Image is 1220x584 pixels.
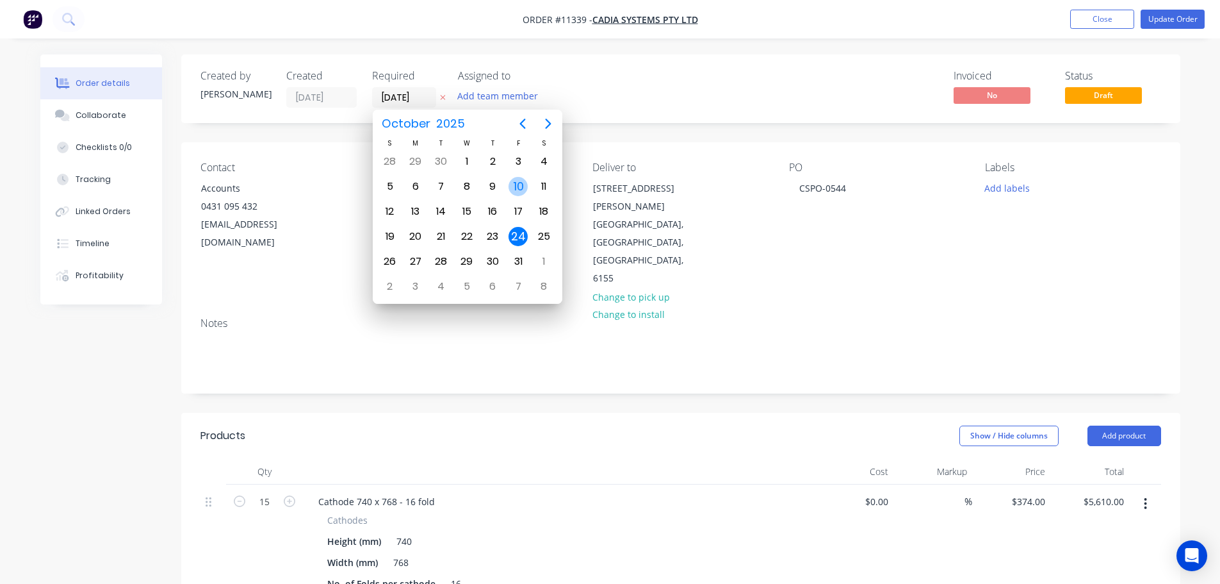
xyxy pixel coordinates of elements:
button: Checklists 0/0 [40,131,162,163]
div: Saturday, October 18, 2025 [534,202,553,221]
div: 740 [391,532,417,551]
div: PO [789,162,964,174]
div: Thursday, October 23, 2025 [483,227,502,246]
div: Wednesday, October 8, 2025 [457,177,476,196]
button: Previous page [510,111,535,137]
button: Timeline [40,228,162,260]
div: Tuesday, September 30, 2025 [432,152,451,171]
div: Wednesday, October 22, 2025 [457,227,476,246]
button: Add team member [450,87,544,104]
span: 2025 [434,112,468,135]
div: Timeline [76,238,110,249]
div: Thursday, October 2, 2025 [483,152,502,171]
div: Monday, October 6, 2025 [406,177,425,196]
div: Collaborate [76,110,126,121]
div: Accounts [201,179,307,197]
span: Order #11339 - [523,13,592,26]
button: Change to install [585,306,671,323]
span: % [964,494,972,509]
div: Thursday, October 16, 2025 [483,202,502,221]
div: Sunday, October 12, 2025 [380,202,400,221]
div: Tuesday, October 7, 2025 [432,177,451,196]
div: Tuesday, November 4, 2025 [432,277,451,296]
div: [GEOGRAPHIC_DATA], [GEOGRAPHIC_DATA], [GEOGRAPHIC_DATA], 6155 [593,215,699,287]
button: Collaborate [40,99,162,131]
div: [PERSON_NAME] [200,87,271,101]
div: Saturday, November 1, 2025 [534,252,553,271]
div: Accounts0431 095 432[EMAIL_ADDRESS][DOMAIN_NAME] [190,179,318,252]
div: Price [972,459,1051,485]
div: Wednesday, November 5, 2025 [457,277,476,296]
button: Update Order [1141,10,1205,29]
div: Thursday, October 9, 2025 [483,177,502,196]
div: M [403,138,428,149]
div: Monday, November 3, 2025 [406,277,425,296]
a: Cadia Systems Pty Ltd [592,13,698,26]
div: Cathode 740 x 768 - 16 fold [308,492,445,511]
div: Saturday, October 11, 2025 [534,177,553,196]
button: Linked Orders [40,196,162,228]
div: Checklists 0/0 [76,142,132,153]
div: Wednesday, October 29, 2025 [457,252,476,271]
div: Saturday, November 8, 2025 [534,277,553,296]
img: Factory [23,10,42,29]
button: October2025 [374,112,473,135]
div: Height (mm) [322,532,386,551]
div: Friday, November 7, 2025 [508,277,528,296]
div: Invoiced [954,70,1050,82]
div: S [377,138,403,149]
div: S [531,138,557,149]
div: Monday, September 29, 2025 [406,152,425,171]
div: Friday, October 31, 2025 [508,252,528,271]
div: Wednesday, October 15, 2025 [457,202,476,221]
button: Add labels [978,179,1037,196]
div: Required [372,70,443,82]
div: Total [1050,459,1129,485]
div: [STREET_ADDRESS][PERSON_NAME][GEOGRAPHIC_DATA], [GEOGRAPHIC_DATA], [GEOGRAPHIC_DATA], 6155 [582,179,710,288]
div: Sunday, November 2, 2025 [380,277,400,296]
div: 0431 095 432 [201,197,307,215]
div: Products [200,428,245,444]
div: 768 [388,553,414,572]
div: Monday, October 20, 2025 [406,227,425,246]
div: Contact [200,162,376,174]
button: Next page [535,111,561,137]
div: T [480,138,505,149]
div: Sunday, October 19, 2025 [380,227,400,246]
button: Profitability [40,260,162,292]
span: Cathodes [327,513,368,527]
div: Notes [200,317,1161,330]
div: Sunday, September 28, 2025 [380,152,400,171]
button: Tracking [40,163,162,196]
div: Created [286,70,357,82]
div: Order details [76,78,130,89]
button: Order details [40,67,162,99]
div: Tuesday, October 28, 2025 [432,252,451,271]
div: Sunday, October 5, 2025 [380,177,400,196]
div: Tuesday, October 21, 2025 [432,227,451,246]
span: Draft [1065,87,1142,103]
div: [EMAIL_ADDRESS][DOMAIN_NAME] [201,215,307,251]
div: Monday, October 27, 2025 [406,252,425,271]
div: Wednesday, October 1, 2025 [457,152,476,171]
div: Open Intercom Messenger [1176,540,1207,571]
div: Cost [815,459,894,485]
div: Saturday, October 4, 2025 [534,152,553,171]
div: Tracking [76,174,111,185]
div: Linked Orders [76,206,131,217]
div: Sunday, October 26, 2025 [380,252,400,271]
button: Close [1070,10,1134,29]
div: Deliver to [592,162,768,174]
span: No [954,87,1030,103]
div: Friday, October 3, 2025 [508,152,528,171]
div: Friday, October 17, 2025 [508,202,528,221]
div: Thursday, November 6, 2025 [483,277,502,296]
div: [STREET_ADDRESS][PERSON_NAME] [593,179,699,215]
div: Monday, October 13, 2025 [406,202,425,221]
div: Width (mm) [322,553,383,572]
div: Labels [985,162,1160,174]
div: CSPO-0544 [789,179,856,197]
div: Created by [200,70,271,82]
div: W [454,138,480,149]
